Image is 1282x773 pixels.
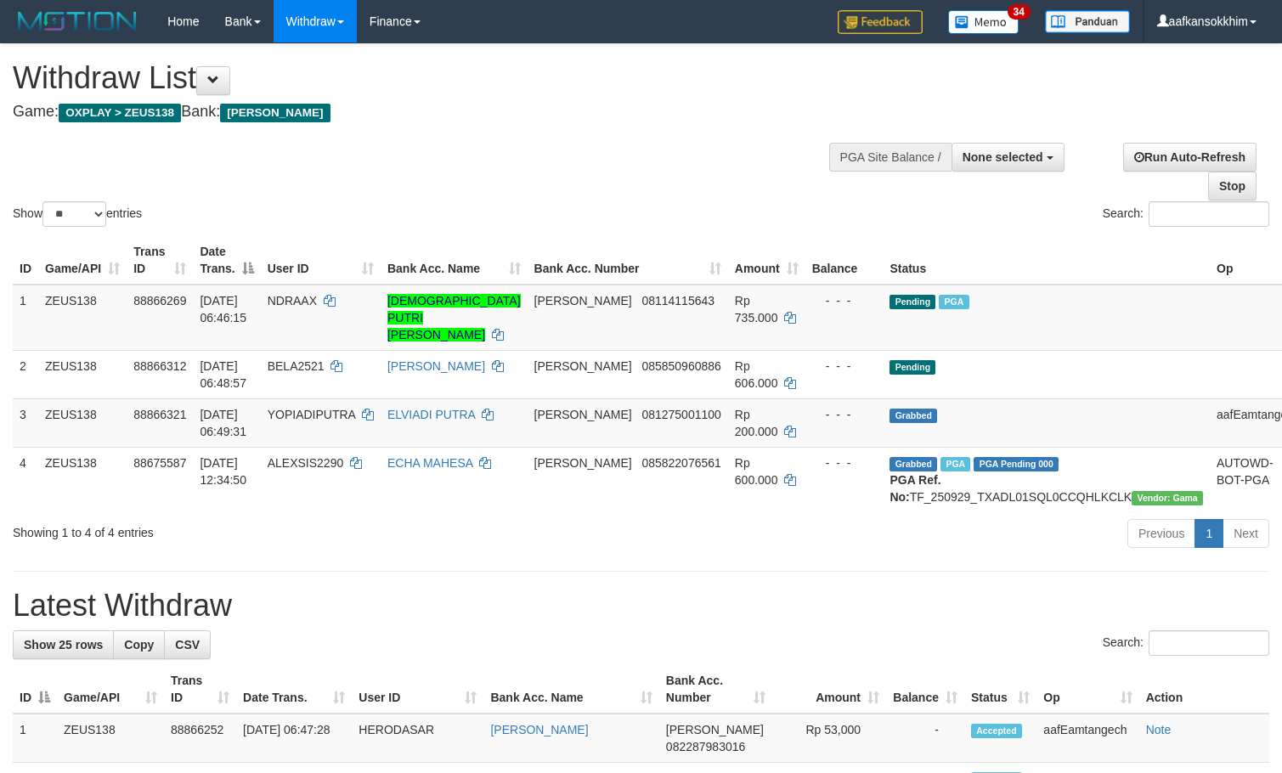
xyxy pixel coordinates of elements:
[387,408,475,421] a: ELVIADI PUTRA
[1208,172,1257,200] a: Stop
[1103,201,1269,227] label: Search:
[200,456,246,487] span: [DATE] 12:34:50
[133,408,186,421] span: 88866321
[1103,630,1269,656] label: Search:
[38,236,127,285] th: Game/API: activate to sort column ascending
[124,638,154,652] span: Copy
[133,456,186,470] span: 88675587
[1127,519,1195,548] a: Previous
[164,665,236,714] th: Trans ID: activate to sort column ascending
[387,359,485,373] a: [PERSON_NAME]
[133,294,186,308] span: 88866269
[534,408,632,421] span: [PERSON_NAME]
[352,714,483,763] td: HERODASAR
[641,456,720,470] span: Copy 085822076561 to clipboard
[889,457,937,471] span: Grabbed
[13,714,57,763] td: 1
[387,456,472,470] a: ECHA MAHESA
[939,295,969,309] span: Marked by aaftrukkakada
[164,714,236,763] td: 88866252
[772,714,886,763] td: Rp 53,000
[883,236,1210,285] th: Status
[236,714,352,763] td: [DATE] 06:47:28
[38,285,127,351] td: ZEUS138
[268,294,317,308] span: NDRAAX
[483,665,658,714] th: Bank Acc. Name: activate to sort column ascending
[964,665,1036,714] th: Status: activate to sort column ascending
[829,143,952,172] div: PGA Site Balance /
[1036,714,1138,763] td: aafEamtangech
[1149,201,1269,227] input: Search:
[13,201,142,227] label: Show entries
[1146,723,1172,736] a: Note
[490,723,588,736] a: [PERSON_NAME]
[666,740,745,753] span: Copy 082287983016 to clipboard
[528,236,728,285] th: Bank Acc. Number: activate to sort column ascending
[13,61,838,95] h1: Withdraw List
[534,456,632,470] span: [PERSON_NAME]
[57,665,164,714] th: Game/API: activate to sort column ascending
[164,630,211,659] a: CSV
[886,714,964,763] td: -
[13,447,38,512] td: 4
[113,630,165,659] a: Copy
[352,665,483,714] th: User ID: activate to sort column ascending
[812,454,877,471] div: - - -
[534,294,632,308] span: [PERSON_NAME]
[38,398,127,447] td: ZEUS138
[13,104,838,121] h4: Game: Bank:
[805,236,884,285] th: Balance
[38,350,127,398] td: ZEUS138
[963,150,1043,164] span: None selected
[889,295,935,309] span: Pending
[666,723,764,736] span: [PERSON_NAME]
[268,456,344,470] span: ALEXSIS2290
[735,408,778,438] span: Rp 200.000
[59,104,181,122] span: OXPLAY > ZEUS138
[38,447,127,512] td: ZEUS138
[261,236,381,285] th: User ID: activate to sort column ascending
[13,517,522,541] div: Showing 1 to 4 of 4 entries
[13,665,57,714] th: ID: activate to sort column descending
[1045,10,1130,33] img: panduan.png
[641,294,714,308] span: Copy 08114115643 to clipboard
[735,456,778,487] span: Rp 600.000
[838,10,923,34] img: Feedback.jpg
[641,408,720,421] span: Copy 081275001100 to clipboard
[175,638,200,652] span: CSV
[812,358,877,375] div: - - -
[940,457,970,471] span: Marked by aafpengsreynich
[735,359,778,390] span: Rp 606.000
[220,104,330,122] span: [PERSON_NAME]
[886,665,964,714] th: Balance: activate to sort column ascending
[971,724,1022,738] span: Accepted
[534,359,632,373] span: [PERSON_NAME]
[1139,665,1269,714] th: Action
[1036,665,1138,714] th: Op: activate to sort column ascending
[889,409,937,423] span: Grabbed
[24,638,103,652] span: Show 25 rows
[883,447,1210,512] td: TF_250929_TXADL01SQL0CCQHLKCLK
[200,408,246,438] span: [DATE] 06:49:31
[13,589,1269,623] h1: Latest Withdraw
[200,294,246,324] span: [DATE] 06:46:15
[13,350,38,398] td: 2
[57,714,164,763] td: ZEUS138
[1123,143,1257,172] a: Run Auto-Refresh
[812,292,877,309] div: - - -
[1149,630,1269,656] input: Search:
[13,398,38,447] td: 3
[1194,519,1223,548] a: 1
[133,359,186,373] span: 88866312
[193,236,260,285] th: Date Trans.: activate to sort column descending
[948,10,1019,34] img: Button%20Memo.svg
[13,285,38,351] td: 1
[381,236,528,285] th: Bank Acc. Name: activate to sort column ascending
[268,359,325,373] span: BELA2521
[13,630,114,659] a: Show 25 rows
[659,665,772,714] th: Bank Acc. Number: activate to sort column ascending
[812,406,877,423] div: - - -
[1223,519,1269,548] a: Next
[1132,491,1203,505] span: Vendor URL: https://trx31.1velocity.biz
[1008,4,1031,20] span: 34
